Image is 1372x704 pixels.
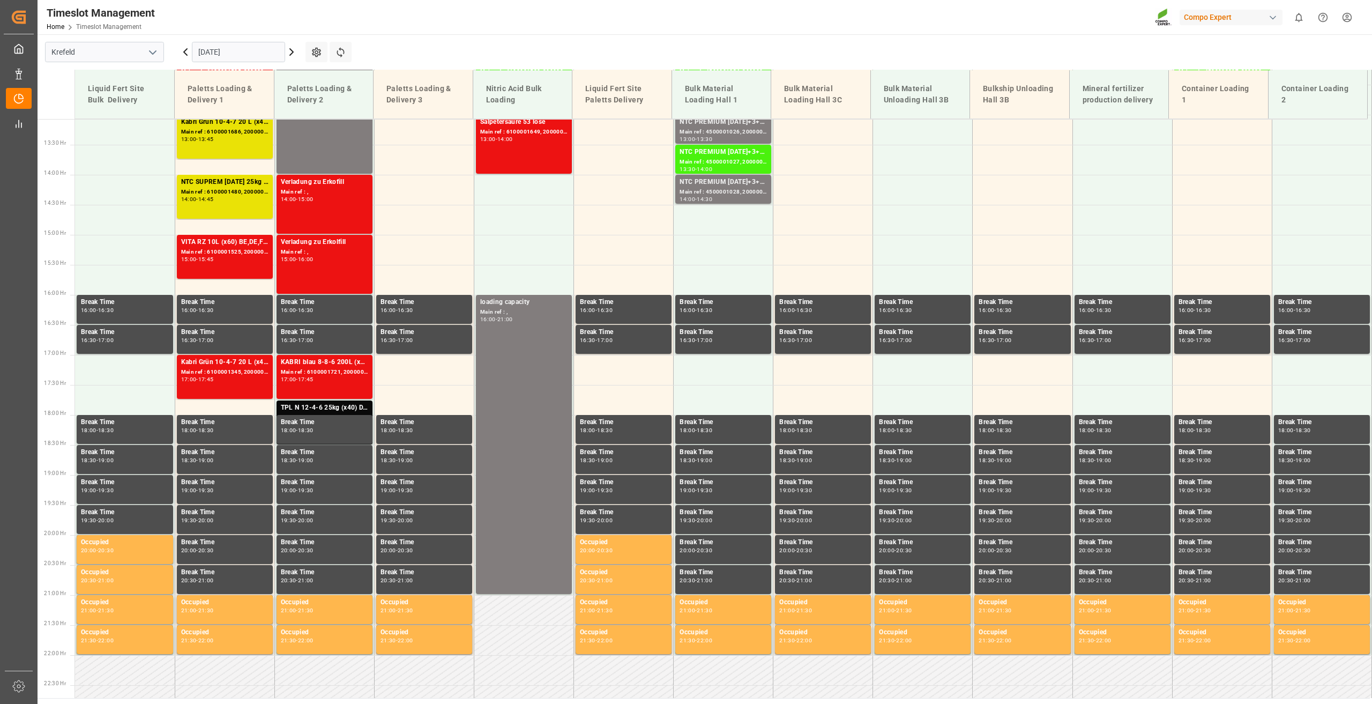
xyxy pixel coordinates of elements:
div: 16:30 [81,338,96,343]
div: 18:30 [1295,428,1311,433]
div: Main ref : 6100001469, 2000000706; [281,413,368,423]
div: - [96,308,98,313]
div: 15:45 [198,257,214,262]
div: - [196,257,198,262]
div: - [296,308,297,313]
div: 17:00 [1295,338,1311,343]
div: 19:00 [298,458,314,463]
div: Break Time [979,297,1066,308]
div: 16:00 [879,308,894,313]
div: 16:30 [896,308,912,313]
div: VITA RZ 10L (x60) BE,DE,FR,EN,NL,ITBFL AKTIV 3,[DATE] SL 6x2,5L (x48) ITBFL K SL 3x5L (x40) ITAGR... [181,237,269,248]
div: - [496,137,497,142]
div: Break Time [879,297,966,308]
div: Break Time [879,447,966,458]
div: 16:00 [979,308,994,313]
div: Break Time [580,327,667,338]
div: Break Time [1079,327,1166,338]
div: 15:00 [181,257,197,262]
div: 18:30 [1096,428,1112,433]
div: 16:30 [1096,308,1112,313]
div: 19:00 [597,458,613,463]
div: Break Time [580,447,667,458]
div: Break Time [181,447,269,458]
div: 16:00 [381,308,396,313]
div: - [296,197,297,202]
div: - [695,197,697,202]
div: 18:00 [1179,428,1194,433]
div: 18:30 [98,428,114,433]
div: 17:45 [198,377,214,382]
div: Break Time [181,477,269,488]
div: - [96,428,98,433]
div: 16:30 [1196,308,1211,313]
div: 16:30 [879,338,894,343]
div: - [695,338,697,343]
div: 18:30 [281,458,296,463]
div: Main ref : 6100001525, 2000000682 [181,248,269,257]
div: 18:00 [1079,428,1094,433]
div: Main ref : 6100001649, 2000001398 [480,128,568,137]
div: - [196,428,198,433]
div: Break Time [381,327,468,338]
div: - [296,338,297,343]
div: - [396,458,398,463]
div: - [994,458,996,463]
div: 16:30 [580,338,595,343]
div: 17:45 [298,377,314,382]
div: 17:00 [996,338,1012,343]
div: Break Time [281,297,368,308]
div: Break Time [1278,327,1366,338]
div: - [196,137,198,142]
div: 17:00 [181,377,197,382]
div: - [695,428,697,433]
div: Break Time [1079,417,1166,428]
div: Break Time [1179,297,1266,308]
div: - [1094,338,1095,343]
div: Break Time [381,447,468,458]
div: 19:00 [98,458,114,463]
div: Break Time [979,327,1066,338]
div: - [795,338,796,343]
div: - [396,428,398,433]
div: Compo Expert [1180,10,1282,25]
div: - [695,458,697,463]
div: 18:00 [1278,428,1294,433]
div: - [196,308,198,313]
div: 16:30 [98,308,114,313]
div: Nitric Acid Bulk Loading [482,79,564,110]
a: Home [47,23,64,31]
div: Main ref : , [281,188,368,197]
button: Compo Expert [1180,7,1287,27]
div: loading capacity [480,297,568,308]
div: 18:30 [580,458,595,463]
div: Break Time [879,327,966,338]
div: Liquid Fert Site Paletts Delivery [581,79,663,110]
div: Main ref : 4500001028, 2000001045 [680,188,767,197]
div: 16:00 [1278,308,1294,313]
div: Break Time [281,327,368,338]
div: 17:00 [1196,338,1211,343]
div: 16:00 [680,308,695,313]
div: 13:00 [680,137,695,142]
div: Break Time [1179,327,1266,338]
div: 16:30 [697,308,712,313]
div: 16:30 [779,338,795,343]
div: 17:00 [298,338,314,343]
div: Break Time [81,477,169,488]
div: 18:30 [879,458,894,463]
div: Kabri Grün 10-4-7 20 L (x48) DE,EN,FR,NLKABRI Grün 10-4-7 200L (x4) DE,ENBFL 10-4-7 SL (KABRI Rw)... [181,357,269,368]
span: 13:30 Hr [44,140,66,146]
span: 15:30 Hr [44,260,66,266]
div: 16:00 [480,317,496,322]
div: 18:30 [381,458,396,463]
div: 18:00 [81,428,96,433]
span: 18:00 Hr [44,410,66,416]
div: Main ref : 4500001026, 2000001045 [680,128,767,137]
div: Main ref : 6100001345, 2000000525 [181,368,269,377]
div: 15:00 [281,257,296,262]
div: 16:30 [796,308,812,313]
div: 18:30 [1196,428,1211,433]
div: Break Time [1278,447,1366,458]
div: Main ref : 6100001686, 2000000959;2000000887 2000000887 2000000959 2000001327;2000000959 20000008... [181,128,269,137]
